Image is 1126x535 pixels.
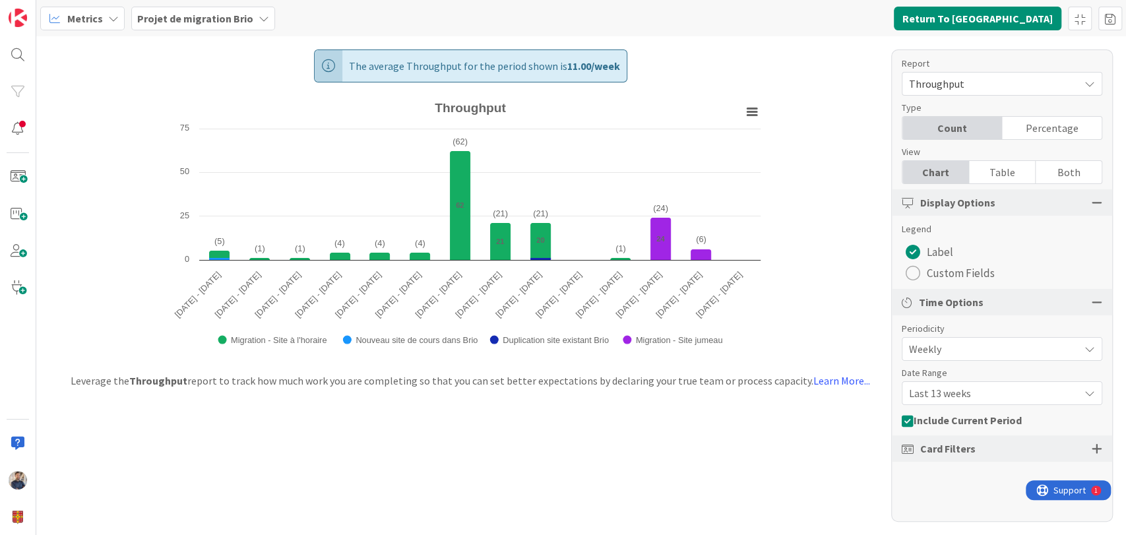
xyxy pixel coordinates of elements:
[456,201,464,209] text: 62
[927,242,953,262] span: Label
[653,203,668,213] text: (24)
[129,374,187,387] b: Throughput
[909,384,1073,402] span: Last 13 weeks
[28,2,60,18] span: Support
[902,117,1002,139] div: Count
[902,101,1089,115] div: Type
[356,335,478,345] text: Nouveau site de cours dans Brio
[69,5,72,16] div: 1
[180,210,189,220] text: 25
[902,222,1102,236] div: Legend
[613,270,664,320] text: [DATE] - [DATE]
[375,238,385,248] text: (4)
[902,322,1089,336] div: Periodicity
[927,263,995,283] span: Custom Fields
[902,241,957,263] button: Label
[255,243,265,253] text: (1)
[902,410,1022,430] button: Include Current Period
[615,243,626,253] text: (1)
[373,270,423,320] text: [DATE] - [DATE]
[902,57,1089,71] div: Report
[415,238,425,248] text: (4)
[919,294,984,310] span: Time Options
[567,59,620,73] b: 11.00 / week
[413,270,463,320] text: [DATE] - [DATE]
[453,137,468,146] text: (62)
[636,335,723,345] text: Migration - Site jumeau
[1036,161,1102,183] div: Both
[173,270,223,320] text: [DATE] - [DATE]
[180,123,189,133] text: 75
[534,270,584,320] text: [DATE] - [DATE]
[453,270,503,320] text: [DATE] - [DATE]
[349,50,620,82] span: The average Throughput for the period shown is
[253,270,303,320] text: [DATE] - [DATE]
[493,270,544,320] text: [DATE] - [DATE]
[333,270,383,320] text: [DATE] - [DATE]
[185,254,189,264] text: 0
[969,161,1036,183] div: Table
[137,12,253,25] b: Projet de migration Brio
[902,263,999,284] button: Custom Fields
[214,236,225,246] text: (5)
[536,236,544,244] text: 20
[503,335,609,345] text: Duplication site existant Brio
[44,373,896,389] div: Leverage the report to track how much work you are completing so that you can set better expectat...
[654,270,704,320] text: [DATE] - [DATE]
[231,335,327,345] text: Migration - Site à l'horaire
[813,374,870,387] a: Learn More...
[920,441,976,456] span: Card Filters
[533,208,548,218] text: (21)
[902,145,1089,159] div: View
[496,237,504,245] text: 21
[574,270,624,320] text: [DATE] - [DATE]
[656,235,665,243] text: 24
[295,243,305,253] text: (1)
[334,238,345,248] text: (4)
[9,9,27,27] img: Visit kanbanzone.com
[902,161,969,183] div: Chart
[696,234,706,244] text: (6)
[9,508,27,526] img: avatar
[173,96,767,360] svg: Throughput
[67,11,103,26] span: Metrics
[435,101,506,115] text: Throughput
[920,195,995,210] span: Display Options
[694,270,744,320] text: [DATE] - [DATE]
[493,208,508,218] text: (21)
[894,7,1061,30] button: Return To [GEOGRAPHIC_DATA]
[293,270,343,320] text: [DATE] - [DATE]
[9,471,27,489] img: MW
[1002,117,1102,139] div: Percentage
[180,166,189,176] text: 50
[914,414,1022,427] span: Include Current Period
[909,340,1073,358] span: Weekly
[213,270,263,320] text: [DATE] - [DATE]
[902,366,1089,380] div: Date Range
[909,75,1073,93] span: Throughput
